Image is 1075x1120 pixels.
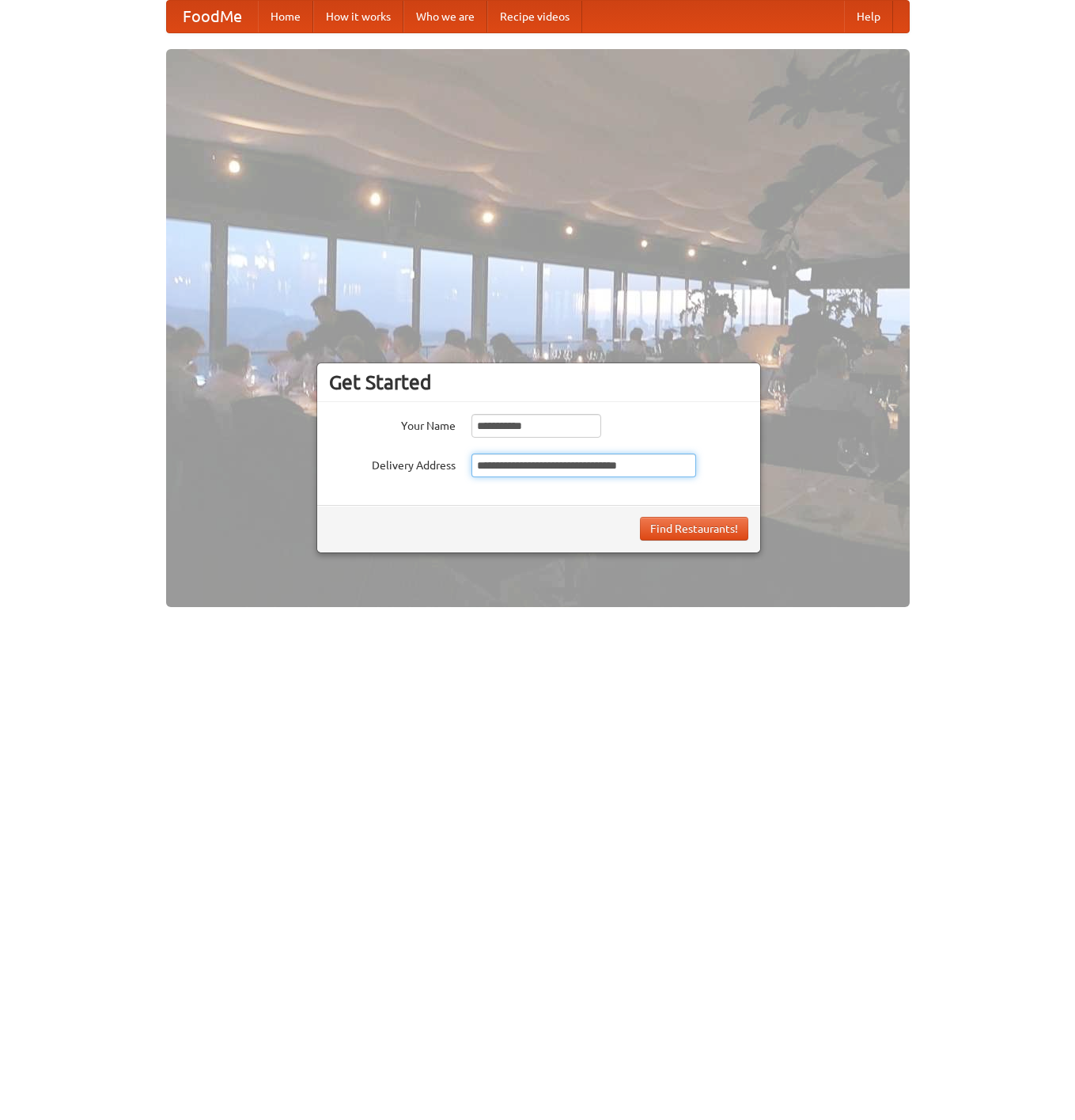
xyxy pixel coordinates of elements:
a: FoodMe [167,1,258,32]
a: Who we are [403,1,487,32]
a: Recipe videos [487,1,582,32]
button: Find Restaurants! [640,517,748,541]
h3: Get Started [329,370,748,394]
label: Delivery Address [329,454,456,473]
a: How it works [313,1,403,32]
a: Home [258,1,313,32]
label: Your Name [329,414,456,434]
a: Help [844,1,893,32]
